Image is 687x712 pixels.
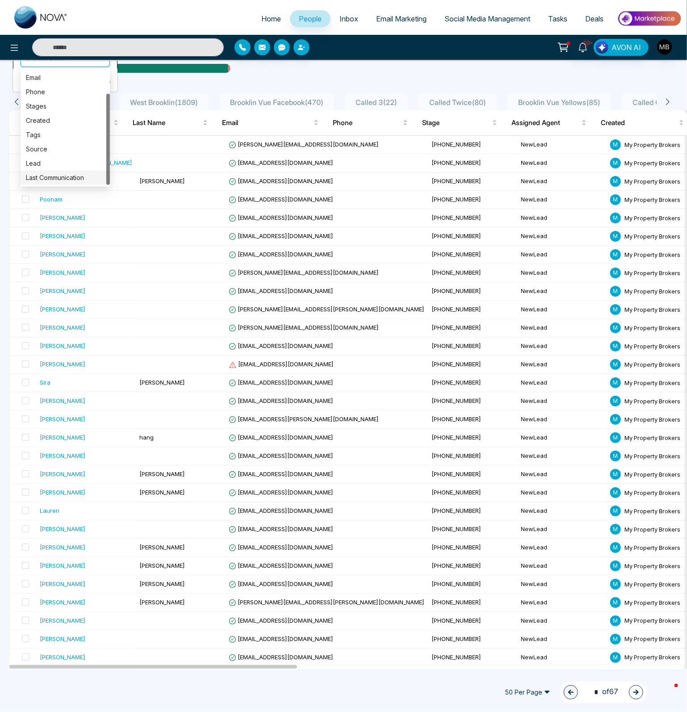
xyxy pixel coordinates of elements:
span: M [610,542,621,553]
td: NewLead [517,282,607,301]
span: My Property Brokers [624,470,680,477]
div: [PERSON_NAME] [40,341,85,350]
span: M [610,231,621,242]
td: NewLead [517,337,607,356]
div: Last Communication [21,170,110,184]
div: [PERSON_NAME] [40,469,85,478]
div: Email [21,70,110,84]
span: M [610,286,621,297]
span: M [610,322,621,333]
span: My Property Brokers [624,434,680,441]
iframe: Intercom live chat [657,682,678,703]
span: Social Media Management [444,14,530,23]
td: NewLead [517,484,607,502]
img: User Avatar [657,39,672,54]
span: My Property Brokers [624,342,680,349]
td: NewLead [517,502,607,520]
td: NewLead [517,594,607,612]
span: M [610,268,621,278]
span: My Property Brokers [624,232,680,239]
div: Phone [26,87,105,96]
th: Stage [415,110,504,135]
div: [PERSON_NAME] [40,323,85,332]
td: NewLead [517,612,607,630]
span: [PHONE_NUMBER] [431,452,481,459]
span: M [610,487,621,498]
div: [PERSON_NAME] [40,616,85,625]
div: [PERSON_NAME] [40,433,85,442]
div: Stages [21,99,110,113]
span: [PHONE_NUMBER] [431,544,481,551]
td: NewLead [517,392,607,410]
span: M [610,304,621,315]
span: [PHONE_NUMBER] [431,562,481,569]
th: Last Name [126,110,215,135]
span: [PHONE_NUMBER] [431,617,481,624]
span: [PHONE_NUMBER] [431,251,481,258]
span: [PHONE_NUMBER] [431,635,481,642]
span: [EMAIL_ADDRESS][DOMAIN_NAME] [229,580,333,587]
span: [EMAIL_ADDRESS][DOMAIN_NAME] [229,342,333,349]
span: [EMAIL_ADDRESS][DOMAIN_NAME] [229,379,333,386]
span: [EMAIL_ADDRESS][DOMAIN_NAME] [229,251,333,258]
td: NewLead [517,649,607,667]
span: My Property Brokers [624,544,680,551]
td: NewLead [517,301,607,319]
span: M [610,194,621,205]
span: [PERSON_NAME][EMAIL_ADDRESS][PERSON_NAME][DOMAIN_NAME] [229,599,424,606]
span: My Property Brokers [624,415,680,423]
td: NewLead [517,630,607,649]
span: [PHONE_NUMBER] [431,269,481,276]
div: Tags [26,130,105,139]
span: [PHONE_NUMBER] [431,653,481,661]
span: [PERSON_NAME] [139,580,185,587]
div: Stages [26,101,105,111]
span: My Property Brokers [624,306,680,313]
span: of 67 [589,686,618,698]
a: Home [252,10,290,27]
span: M [610,249,621,260]
td: NewLead [517,410,607,429]
span: [PERSON_NAME] [139,599,185,606]
div: [PERSON_NAME] [40,360,85,369]
span: M [610,377,621,388]
span: My Property Brokers [624,324,680,331]
span: M [610,561,621,571]
span: [PERSON_NAME][EMAIL_ADDRESS][PERSON_NAME][DOMAIN_NAME] [229,306,424,313]
span: [PHONE_NUMBER] [431,232,481,239]
span: [PERSON_NAME] [139,489,185,496]
div: Poonam [40,195,63,204]
span: AVON AI [612,42,641,53]
span: 50 Per Page [498,685,557,699]
td: NewLead [517,539,607,557]
li: Choose a filterEmailPhoneStagesCreatedTagsSourceLeadLast Communication [13,48,117,68]
span: [PHONE_NUMBER] [431,415,481,423]
td: NewLead [517,520,607,539]
div: Source [26,144,105,154]
span: Created [601,117,677,128]
div: Lead [21,156,110,170]
span: M [610,469,621,480]
span: Brooklin Vue Yellows ( 85 ) [515,98,604,107]
span: [PERSON_NAME][EMAIL_ADDRESS][DOMAIN_NAME] [229,141,379,148]
span: My Property Brokers [624,617,680,624]
span: [EMAIL_ADDRESS][DOMAIN_NAME] [229,177,333,184]
div: [PERSON_NAME] [40,451,85,460]
span: M [610,359,621,370]
span: [PHONE_NUMBER] [431,306,481,313]
span: [EMAIL_ADDRESS][PERSON_NAME][DOMAIN_NAME] [229,415,379,423]
div: Last Communication [26,172,105,182]
span: [PHONE_NUMBER] [431,525,481,532]
span: [PHONE_NUMBER] [431,599,481,606]
span: [EMAIL_ADDRESS][DOMAIN_NAME] [229,507,333,514]
span: My Property Brokers [624,452,680,459]
span: My Property Brokers [624,177,680,184]
span: My Property Brokers [624,159,680,166]
div: Email [26,72,105,82]
span: [PHONE_NUMBER] [431,507,481,514]
div: [PERSON_NAME] [40,524,85,533]
span: [PHONE_NUMBER] [431,360,481,368]
td: NewLead [517,264,607,282]
td: NewLead [517,356,607,374]
span: M [610,414,621,425]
